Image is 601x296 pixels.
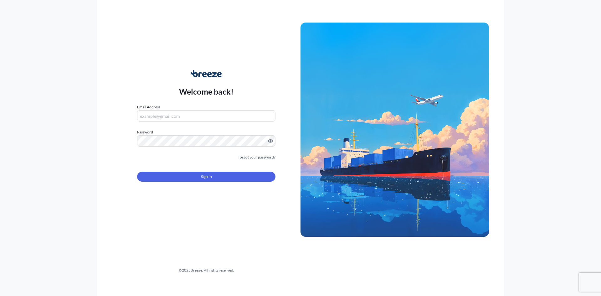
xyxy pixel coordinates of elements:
[179,86,234,96] p: Welcome back!
[112,267,300,273] div: © 2025 Breeze. All rights reserved.
[137,172,275,182] button: Sign In
[201,174,212,180] span: Sign In
[137,129,275,135] label: Password
[268,138,273,143] button: Show password
[137,110,275,122] input: example@gmail.com
[238,154,275,160] a: Forgot your password?
[137,104,160,110] label: Email Address
[300,23,489,237] img: Ship illustration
